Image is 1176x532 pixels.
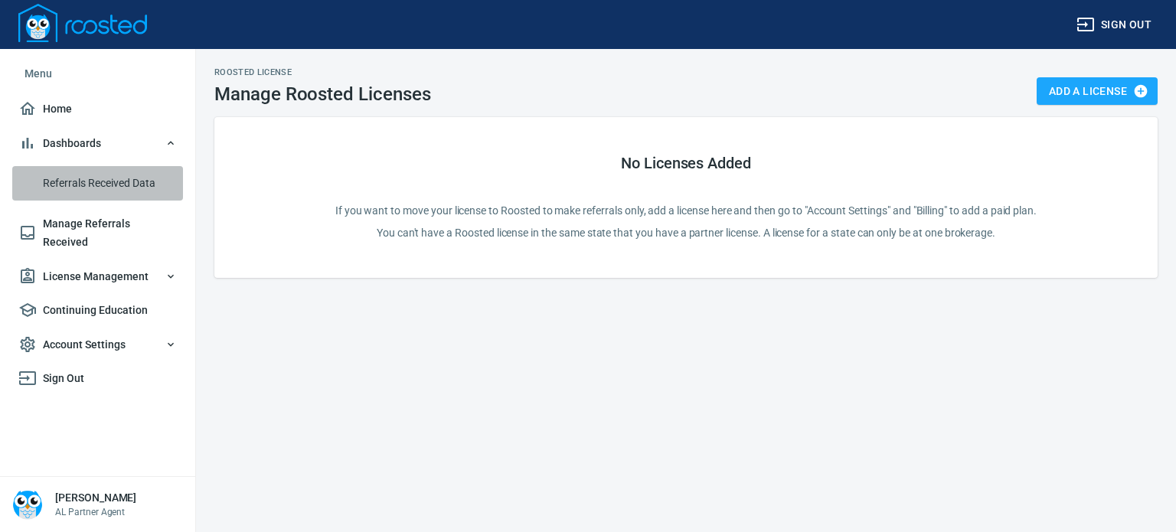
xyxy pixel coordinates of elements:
a: Manage Referrals Received [12,207,183,259]
span: Sign Out [18,369,177,388]
h6: [PERSON_NAME] [55,490,136,505]
li: Menu [12,55,183,92]
button: Add a License [1037,77,1158,106]
button: Account Settings [12,328,183,362]
img: Logo [18,4,147,42]
img: Person [12,489,43,520]
span: License Management [18,267,177,286]
span: Dashboards [18,134,177,153]
a: Referrals Received Data [12,166,183,201]
button: Sign out [1070,11,1158,39]
a: Home [12,92,183,126]
h1: Manage Roosted Licenses [214,83,431,105]
a: Continuing Education [12,293,183,328]
h2: Roosted License [214,67,431,77]
iframe: Chat [1111,463,1165,521]
p: AL Partner Agent [55,505,136,519]
span: Sign out [1076,15,1151,34]
button: License Management [12,259,183,294]
span: Add a License [1049,82,1145,101]
span: Referrals Received Data [43,174,177,193]
button: Dashboards [12,126,183,161]
a: Sign Out [12,361,183,396]
h4: No Licenses Added [214,117,1158,197]
h6: You can't have a Roosted license in the same state that you have a partner license. A license for... [214,225,1158,278]
span: Account Settings [18,335,177,354]
h6: If you want to move your license to Roosted to make referrals only, add a license here and then g... [214,203,1158,219]
span: Manage Referrals Received [18,214,177,252]
span: Home [18,100,177,119]
span: Continuing Education [18,301,177,320]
